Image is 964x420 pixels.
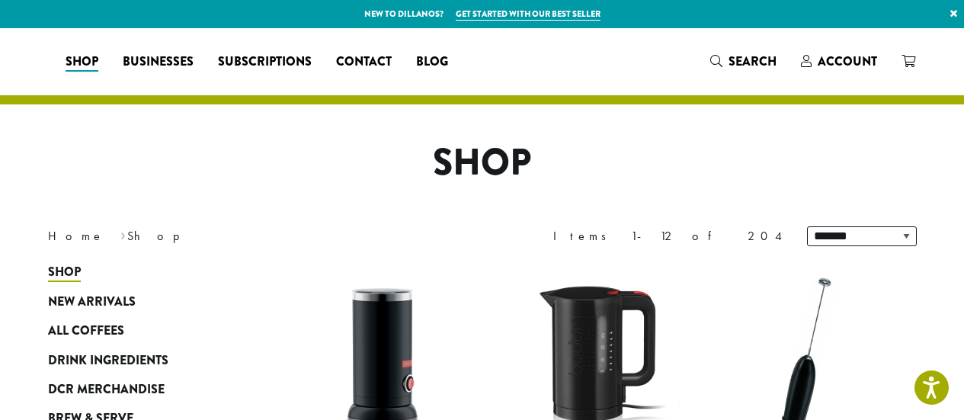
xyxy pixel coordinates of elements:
[48,345,231,374] a: Drink Ingredients
[818,53,877,70] span: Account
[66,53,98,72] span: Shop
[48,263,81,282] span: Shop
[218,53,312,72] span: Subscriptions
[553,227,784,245] div: Items 1-12 of 204
[48,228,104,244] a: Home
[48,380,165,399] span: DCR Merchandise
[48,375,231,404] a: DCR Merchandise
[48,258,231,287] a: Shop
[48,316,231,345] a: All Coffees
[48,287,231,316] a: New Arrivals
[53,50,110,74] a: Shop
[698,49,789,74] a: Search
[336,53,392,72] span: Contact
[48,293,136,312] span: New Arrivals
[48,351,168,370] span: Drink Ingredients
[48,227,460,245] nav: Breadcrumb
[120,222,126,245] span: ›
[37,141,928,185] h1: Shop
[729,53,777,70] span: Search
[123,53,194,72] span: Businesses
[456,8,600,21] a: Get started with our best seller
[416,53,448,72] span: Blog
[48,322,124,341] span: All Coffees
